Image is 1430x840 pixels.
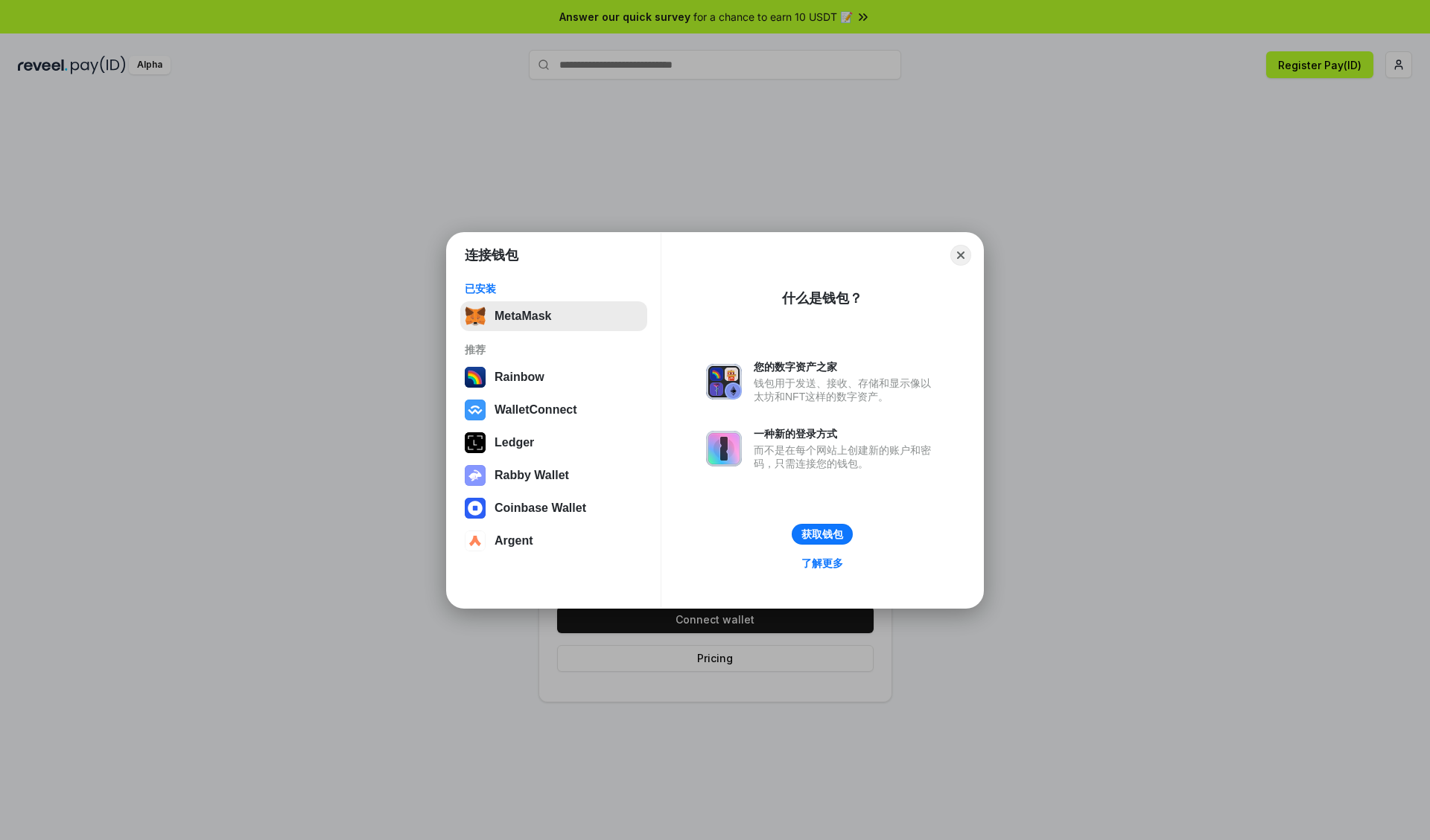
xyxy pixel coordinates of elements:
[801,528,843,541] div: 获取钱包
[950,245,971,266] button: Close
[465,282,643,295] div: 已安装
[754,443,938,470] div: 而不是在每个网站上创建新的账户和密码，只需连接您的钱包。
[465,465,486,486] img: svg+xml,%3Csvg%20xmlns%3D%22http%3A%2F%2Fwww.w3.org%2F2000%2Fsvg%22%20fill%3D%22none%22%20viewBox...
[792,554,852,573] a: 了解更多
[495,403,577,417] div: WalletConnect
[495,534,533,548] div: Argent
[782,289,862,307] div: 什么是钱包？
[792,524,853,545] button: 获取钱包
[495,469,569,482] div: Rabby Wallet
[465,343,643,356] div: 推荐
[495,310,551,323] div: MetaMask
[465,367,486,388] img: svg+xml,%3Csvg%20width%3D%22120%22%20height%3D%22120%22%20viewBox%3D%220%200%20120%20120%22%20fil...
[706,431,742,467] img: svg+xml,%3Csvg%20xmlns%3D%22http%3A%2F%2Fwww.w3.org%2F2000%2Fsvg%22%20fill%3D%22none%22%20viewBox...
[465,246,518,264] h1: 连接钱包
[460,395,647,425] button: WalletConnect
[460,493,647,523] button: Coinbase Wallet
[465,400,486,420] img: svg+xml,%3Csvg%20width%3D%2228%22%20height%3D%2228%22%20viewBox%3D%220%200%2028%2028%22%20fill%3D...
[460,461,647,490] button: Rabby Wallet
[465,432,486,453] img: svg+xml,%3Csvg%20xmlns%3D%22http%3A%2F%2Fwww.w3.org%2F2000%2Fsvg%22%20width%3D%2228%22%20height%3...
[460,301,647,331] button: MetaMask
[460,526,647,556] button: Argent
[465,306,486,327] img: svg+xml,%3Csvg%20fill%3D%22none%22%20height%3D%2233%22%20viewBox%3D%220%200%2035%2033%22%20width%...
[465,530,486,551] img: svg+xml,%3Csvg%20width%3D%2228%22%20height%3D%2228%22%20viewBox%3D%220%200%2028%2028%22%20fill%3D...
[460,428,647,458] button: Ledger
[754,427,938,440] div: 一种新的登录方式
[754,376,938,403] div: 钱包用于发送、接收、存储和显示像以太坊和NFT这样的数字资产。
[706,364,742,400] img: svg+xml,%3Csvg%20xmlns%3D%22http%3A%2F%2Fwww.w3.org%2F2000%2Fsvg%22%20fill%3D%22none%22%20viewBox...
[801,557,843,570] div: 了解更多
[465,498,486,519] img: svg+xml,%3Csvg%20width%3D%2228%22%20height%3D%2228%22%20viewBox%3D%220%200%2028%2028%22%20fill%3D...
[754,360,938,373] div: 您的数字资产之家
[495,371,544,384] div: Rainbow
[460,362,647,392] button: Rainbow
[495,501,586,515] div: Coinbase Wallet
[495,436,534,449] div: Ledger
